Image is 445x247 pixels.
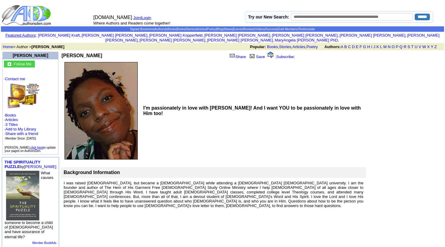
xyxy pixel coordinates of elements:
[38,33,440,42] font: , , , , , , , , , ,
[105,33,440,42] a: [PERSON_NAME] [PERSON_NAME]
[93,21,170,25] font: Where Authors and Readers come together!
[255,28,265,31] a: Videos
[207,38,273,42] a: [PERSON_NAME] [PERSON_NAME]
[204,34,204,37] font: i
[276,54,294,59] a: Subscribe
[5,117,18,122] a: Articles
[275,54,276,59] font: [
[166,28,176,31] a: eBooks
[363,44,366,49] a: G
[142,15,151,20] a: Login
[32,241,56,245] a: Member BookAds
[5,33,37,38] font: :
[24,164,56,169] a: [PERSON_NAME]
[149,33,203,38] a: [PERSON_NAME] Kopperfield
[324,44,341,49] b: Authors:
[360,44,362,49] a: F
[204,33,270,38] a: [PERSON_NAME] [PERSON_NAME]
[248,54,265,59] a: Save
[133,15,140,20] a: Join
[30,146,43,149] a: click here
[140,15,153,20] font: |
[377,44,379,49] a: K
[31,44,64,49] b: [PERSON_NAME]
[5,160,40,169] a: THE SPIRITUALITY PUZZLE
[373,44,375,49] a: J
[352,44,354,49] a: D
[339,34,339,37] font: i
[93,15,132,20] font: [DOMAIN_NAME]
[292,44,305,49] a: Articles
[298,28,315,31] a: Testimonials
[81,33,147,38] a: [PERSON_NAME] [PERSON_NAME]
[407,34,407,37] font: i
[371,44,372,49] a: I
[207,28,216,31] a: Poetry
[348,44,351,49] a: C
[13,53,48,58] a: [PERSON_NAME]
[4,122,38,140] font: ·
[356,44,358,49] a: E
[339,39,340,42] font: i
[294,54,295,59] font: ]
[434,44,437,49] a: Z
[407,44,410,49] a: S
[278,28,298,31] a: Gold Members
[38,33,80,38] a: [PERSON_NAME] Kraft
[268,52,273,58] img: alert.gif
[2,5,52,26] img: logo_ad.gif
[380,44,382,49] a: L
[250,44,266,49] b: Popular:
[249,53,255,58] img: library.gif
[5,160,56,169] font: by
[7,83,41,110] img: 25188.jpg
[5,171,53,239] font: What causes someone to become a child of [DEMOGRAPHIC_DATA] and have assurance of eternal life?
[5,137,36,140] font: Member Since: [DATE]
[143,105,361,116] b: I'm passionately in love with [PERSON_NAME]! And I want YOU to be passionately in love with Him too!
[4,77,57,141] font: · · ·
[230,53,235,58] img: share_page.gif
[411,44,414,49] a: T
[14,61,31,66] a: Follow Me
[383,44,387,49] a: M
[399,44,402,49] a: Q
[14,62,31,66] font: Follow Me
[216,28,224,31] a: Blogs
[3,44,13,49] a: Home
[130,28,315,31] span: | | | | | | | | | | | | | |
[5,33,36,38] a: Featured Authors
[431,44,433,49] a: Y
[3,44,64,49] font: > Author >
[186,28,195,31] a: Stories
[130,28,154,31] a: Signed Bookstore
[64,170,120,175] b: Background Information
[243,28,255,31] a: Reviews
[419,44,421,49] a: V
[272,33,338,38] a: [PERSON_NAME] [PERSON_NAME]
[388,44,391,49] a: N
[177,28,185,31] a: Books
[140,38,205,42] a: [PERSON_NAME] [PERSON_NAME]
[275,38,338,42] a: MaryAngela [PERSON_NAME] PhD
[306,44,318,49] a: Poetry
[248,15,289,19] label: Try our New Search:
[341,44,343,49] a: A
[340,33,405,38] a: [PERSON_NAME] [PERSON_NAME]
[8,62,11,66] img: gc.jpg
[5,122,18,127] a: 3 Titles
[5,146,56,153] font: [PERSON_NAME], to update your pages on AuthorsDen.
[404,44,406,49] a: R
[422,44,426,49] a: W
[229,54,246,59] a: Share
[265,28,277,31] a: Success
[392,44,395,49] a: O
[5,113,16,117] a: Books
[81,34,81,37] font: i
[274,39,275,42] font: i
[64,62,138,160] img: 81346.gif
[250,44,442,49] font: , , ,
[155,28,165,31] a: Authors
[396,44,398,49] a: P
[225,28,232,31] a: News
